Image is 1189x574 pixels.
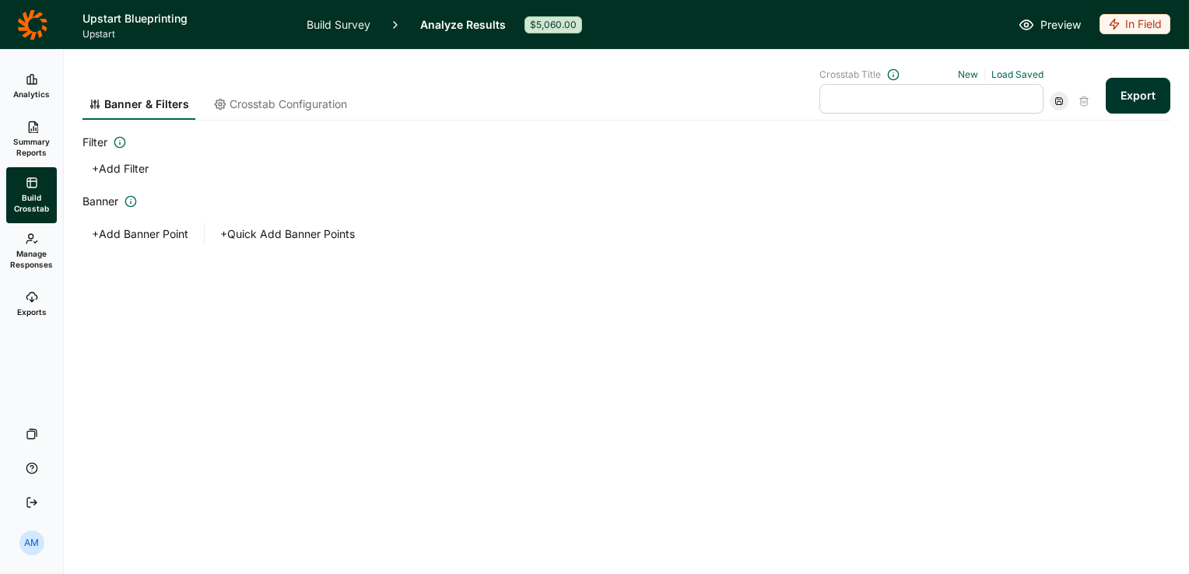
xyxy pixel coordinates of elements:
[1050,92,1068,110] div: Save Crosstab
[6,223,57,279] a: Manage Responses
[104,96,189,112] span: Banner & Filters
[524,16,582,33] div: $5,060.00
[82,158,158,180] button: +Add Filter
[6,61,57,111] a: Analytics
[1100,14,1170,36] button: In Field
[6,167,57,223] a: Build Crosstab
[82,133,107,152] span: Filter
[13,89,50,100] span: Analytics
[19,530,44,555] div: AM
[10,248,53,270] span: Manage Responses
[1019,16,1081,34] a: Preview
[82,28,288,40] span: Upstart
[1075,92,1093,110] div: Delete
[958,68,978,80] a: New
[1106,78,1170,114] button: Export
[991,68,1043,80] a: Load Saved
[82,9,288,28] h1: Upstart Blueprinting
[6,111,57,167] a: Summary Reports
[12,192,51,214] span: Build Crosstab
[12,136,51,158] span: Summary Reports
[230,96,347,112] span: Crosstab Configuration
[211,223,364,245] button: +Quick Add Banner Points
[819,68,881,81] span: Crosstab Title
[82,223,198,245] button: +Add Banner Point
[6,279,57,329] a: Exports
[1040,16,1081,34] span: Preview
[82,192,118,211] span: Banner
[17,306,47,317] span: Exports
[1100,14,1170,34] div: In Field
